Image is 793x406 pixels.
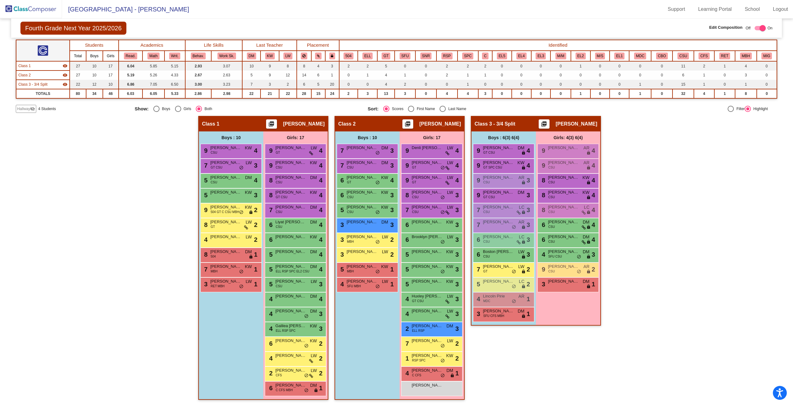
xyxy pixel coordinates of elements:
[590,51,610,61] th: Mod Severe SDC
[768,4,793,14] a: Logout
[191,53,206,59] button: Behav.
[735,51,757,61] th: Major Behavior Issues
[415,51,436,61] th: SST Needs Referral
[279,51,297,61] th: Lynnelle Wing
[614,53,624,59] button: EL1
[119,40,185,51] th: Academics
[242,40,297,51] th: Last Teacher
[415,61,436,71] td: 0
[757,89,777,98] td: 0
[275,145,306,151] span: [PERSON_NAME]
[757,80,777,89] td: 0
[441,53,453,59] button: RSP
[694,80,714,89] td: 1
[202,121,219,127] span: Class 1
[419,121,461,127] span: [PERSON_NAME]
[142,61,164,71] td: 5.85
[518,145,524,151] span: DM
[512,89,531,98] td: 0
[242,80,261,89] td: 7
[358,89,377,98] td: 3
[531,71,551,80] td: 0
[757,61,777,71] td: 0
[735,80,757,89] td: 1
[651,89,673,98] td: 0
[740,4,765,14] a: School
[185,71,211,80] td: 2.67
[310,160,317,166] span: KW
[714,80,735,89] td: 0
[656,53,668,59] button: CBO
[629,89,651,98] td: 1
[261,89,279,98] td: 21
[119,61,143,71] td: 6.04
[375,151,380,156] span: do_not_disturb_alt
[119,71,143,80] td: 5.19
[311,71,326,80] td: 6
[164,71,185,80] td: 4.33
[311,61,326,71] td: 4
[261,51,279,61] th: Kristin Wang
[103,61,119,71] td: 17
[757,51,777,61] th: Migrant
[185,89,211,98] td: 2.86
[63,63,68,68] mat-icon: visibility
[339,89,358,98] td: 2
[400,131,464,144] div: Girls: 17
[164,61,185,71] td: 5.15
[325,61,339,71] td: 3
[266,119,277,129] button: Print Students Details
[142,89,164,98] td: 6.05
[492,51,512,61] th: ELD 5 - Advanced Passed
[550,89,571,98] td: 0
[527,146,530,155] span: 4
[663,4,690,14] a: Support
[275,160,306,166] span: [PERSON_NAME]
[531,80,551,89] td: 0
[199,131,263,144] div: Boys : 10
[103,80,119,89] td: 10
[673,71,694,80] td: 6
[475,147,480,154] span: 9
[254,146,257,155] span: 4
[339,71,358,80] td: 0
[377,89,395,98] td: 13
[693,4,737,14] a: Learning Portal
[512,80,531,89] td: 0
[516,53,527,59] button: EL4
[203,147,208,154] span: 9
[368,106,379,112] span: Sort:
[571,71,590,80] td: 0
[414,106,435,112] div: First Name
[492,61,512,71] td: 0
[420,53,432,59] button: SNR
[458,51,478,61] th: Speech
[415,80,436,89] td: 0
[455,146,459,155] span: 4
[311,80,326,89] td: 5
[550,80,571,89] td: 0
[390,146,394,155] span: 3
[70,89,86,98] td: 80
[576,53,586,59] button: EL2
[63,73,68,78] mat-icon: visibility
[478,89,492,98] td: 3
[714,51,735,61] th: Retained (please specify grade retained at in notes)
[142,80,164,89] td: 7.05
[694,61,714,71] td: 2
[735,71,757,80] td: 3
[404,121,411,130] mat-icon: picture_as_pdf
[610,71,629,80] td: 0
[395,71,415,80] td: 1
[38,106,56,112] span: 4 Students
[86,80,103,89] td: 12
[458,80,478,89] td: 1
[714,61,735,71] td: 1
[651,80,673,89] td: 0
[761,53,772,59] button: MIG
[629,80,651,89] td: 1
[30,106,35,111] mat-icon: visibility_off
[211,80,243,89] td: 3.23
[335,131,400,144] div: Boys : 10
[497,53,507,59] button: EL5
